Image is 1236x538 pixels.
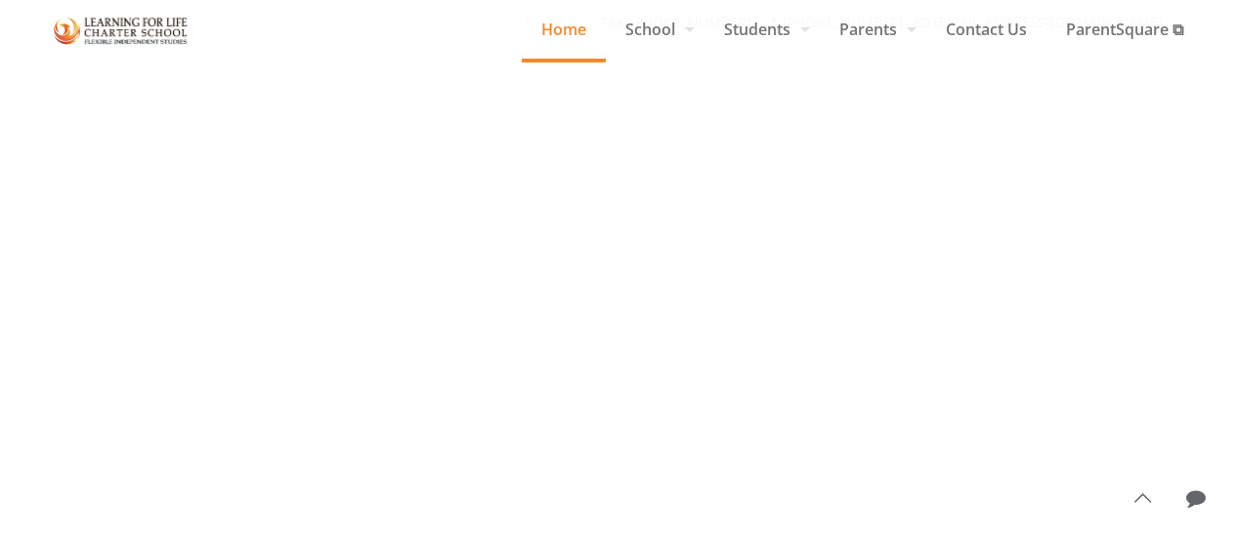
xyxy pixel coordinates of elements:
[1122,477,1163,518] a: Back to top icon
[606,15,704,44] span: School
[1046,15,1203,44] span: ParentSquare ⧉
[522,15,606,44] span: Home
[820,15,926,44] span: Parents
[704,15,820,44] span: Students
[54,14,189,48] img: Home
[926,15,1046,44] span: Contact Us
